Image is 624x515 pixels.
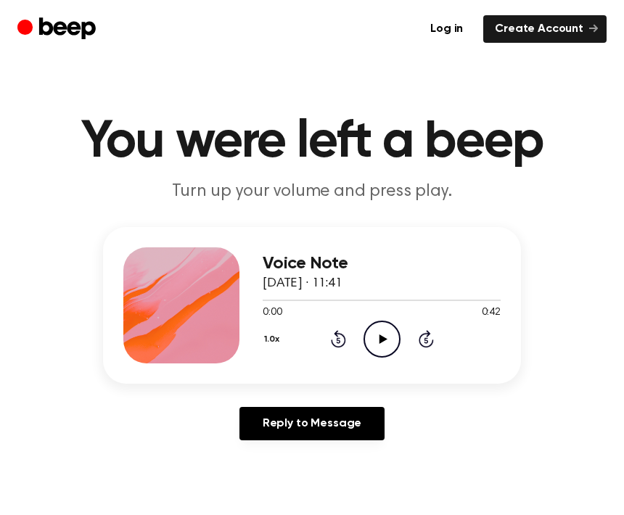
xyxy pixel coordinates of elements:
[482,305,501,321] span: 0:42
[239,407,385,440] a: Reply to Message
[263,305,282,321] span: 0:00
[17,15,99,44] a: Beep
[419,15,475,43] a: Log in
[483,15,607,43] a: Create Account
[263,254,501,273] h3: Voice Note
[263,327,285,352] button: 1.0x
[33,180,591,204] p: Turn up your volume and press play.
[17,116,607,168] h1: You were left a beep
[263,277,342,290] span: [DATE] · 11:41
